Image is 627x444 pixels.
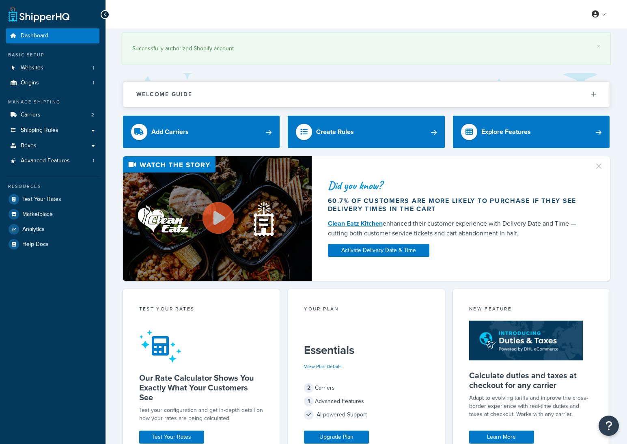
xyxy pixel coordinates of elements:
[304,397,314,406] span: 1
[132,43,600,54] div: Successfully authorized Shopify account
[6,183,99,190] div: Resources
[21,65,43,71] span: Websites
[6,222,99,237] a: Analytics
[21,142,37,149] span: Boxes
[93,157,94,164] span: 1
[139,431,204,444] a: Test Your Rates
[304,363,342,370] a: View Plan Details
[6,153,99,168] a: Advanced Features1
[6,123,99,138] a: Shipping Rules
[21,32,48,39] span: Dashboard
[93,80,94,86] span: 1
[304,382,429,394] div: Carriers
[469,305,594,315] div: New Feature
[123,116,280,148] a: Add Carriers
[136,91,192,97] h2: Welcome Guide
[304,383,314,393] span: 2
[93,65,94,71] span: 1
[151,126,189,138] div: Add Carriers
[469,394,594,418] p: Adapt to evolving tariffs and improve the cross-border experience with real-time duties and taxes...
[139,373,264,402] h5: Our Rate Calculator Shows You Exactly What Your Customers See
[21,127,58,134] span: Shipping Rules
[6,237,99,252] a: Help Docs
[139,406,264,422] div: Test your configuration and get in-depth detail on how your rates are being calculated.
[481,126,531,138] div: Explore Features
[304,431,369,444] a: Upgrade Plan
[6,75,99,91] a: Origins1
[6,60,99,75] li: Websites
[304,396,429,407] div: Advanced Features
[469,431,534,444] a: Learn More
[597,43,600,50] a: ×
[21,157,70,164] span: Advanced Features
[6,108,99,123] a: Carriers2
[123,82,610,107] button: Welcome Guide
[328,219,383,228] a: Clean Eatz Kitchen
[6,192,99,207] a: Test Your Rates
[304,409,429,420] div: AI-powered Support
[304,344,429,357] h5: Essentials
[288,116,445,148] a: Create Rules
[22,226,45,233] span: Analytics
[328,244,429,257] a: Activate Delivery Date & Time
[6,108,99,123] li: Carriers
[6,207,99,222] a: Marketplace
[316,126,354,138] div: Create Rules
[6,138,99,153] a: Boxes
[22,196,61,203] span: Test Your Rates
[469,371,594,390] h5: Calculate duties and taxes at checkout for any carrier
[21,112,41,119] span: Carriers
[123,156,312,281] img: Video thumbnail
[6,99,99,106] div: Manage Shipping
[6,153,99,168] li: Advanced Features
[328,197,584,213] div: 60.7% of customers are more likely to purchase if they see delivery times in the cart
[304,305,429,315] div: Your Plan
[22,241,49,248] span: Help Docs
[6,28,99,43] a: Dashboard
[139,305,264,315] div: Test your rates
[21,80,39,86] span: Origins
[91,112,94,119] span: 2
[6,75,99,91] li: Origins
[453,116,610,148] a: Explore Features
[6,52,99,58] div: Basic Setup
[328,180,584,191] div: Did you know?
[22,211,53,218] span: Marketplace
[328,219,584,238] div: enhanced their customer experience with Delivery Date and Time — cutting both customer service ti...
[6,60,99,75] a: Websites1
[599,416,619,436] button: Open Resource Center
